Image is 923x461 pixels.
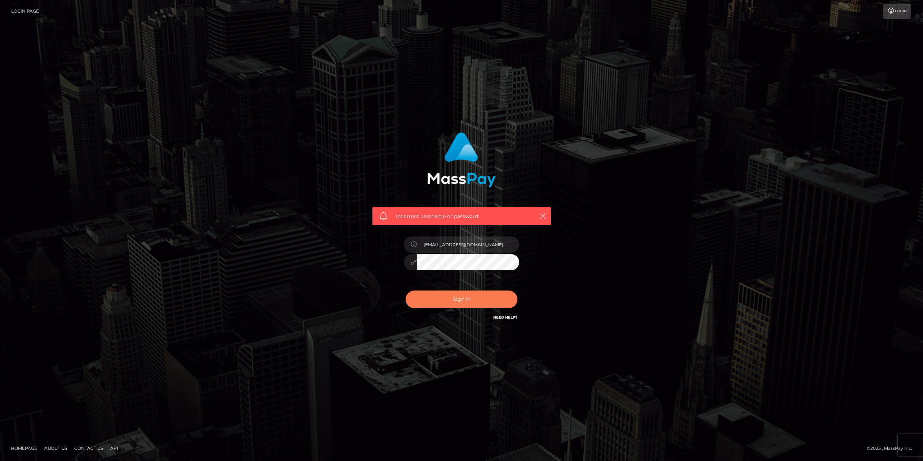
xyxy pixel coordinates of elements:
[417,236,519,253] input: Username...
[867,444,918,452] div: © 2025 , MassPay Inc.
[427,132,496,187] img: MassPay Login
[71,443,106,454] a: Contact Us
[493,315,517,320] a: Need Help?
[8,443,40,454] a: Homepage
[396,213,527,220] span: Incorrect username or password.
[11,4,39,19] a: Login Page
[406,291,517,308] button: Sign in
[107,443,121,454] a: API
[41,443,70,454] a: About Us
[883,4,911,19] a: Login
